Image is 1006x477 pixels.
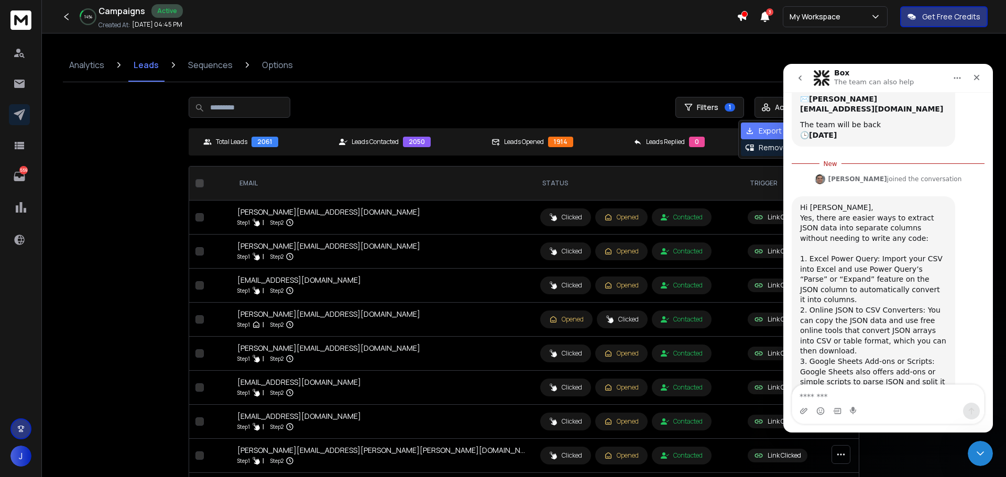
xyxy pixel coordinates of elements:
p: Leads Opened [504,138,544,146]
p: Step 1 [237,353,250,364]
p: Link Clicked [768,213,801,221]
td: [EMAIL_ADDRESS][DOMAIN_NAME] [231,269,534,303]
p: Step 1 [237,421,250,432]
iframe: To enrich screen reader interactions, please activate Accessibility in Grammarly extension settings [968,441,993,466]
p: | [263,319,264,330]
p: | [263,387,264,398]
p: Link Clicked [768,383,801,392]
div: Opened [604,383,639,392]
span: 3 [766,8,773,16]
div: 0 [689,137,705,147]
p: Leads [134,59,159,71]
p: Step 2 [270,353,283,364]
p: Step 2 [270,251,283,262]
div: Clicked [549,281,582,290]
p: My Workspace [790,12,845,22]
div: Opened [604,417,639,426]
p: Leads Replied [646,138,685,146]
div: Contacted [661,451,703,460]
div: Contacted [661,349,703,358]
p: [DATE] 04:45 PM [132,20,182,29]
p: Step 2 [270,456,283,466]
p: Created At: [99,21,130,29]
p: | [263,353,264,364]
p: | [263,456,264,466]
div: Clicked [606,315,639,324]
p: Step 1 [237,319,250,330]
p: | [263,421,264,432]
div: Clicked [549,417,582,426]
td: [PERSON_NAME][EMAIL_ADDRESS][DOMAIN_NAME] [231,303,534,337]
iframe: To enrich screen reader interactions, please activate Accessibility in Grammarly extension settings [783,64,993,432]
div: Contacted [661,417,703,426]
p: Total Leads [216,138,247,146]
span: J [10,446,31,467]
a: Analytics [63,48,111,82]
a: 559 [9,166,30,187]
p: | [263,217,264,228]
p: Analytics [69,59,104,71]
p: Link Clicked [768,451,801,460]
div: Clicked [549,247,582,256]
button: Get Free Credits [900,6,988,27]
div: Contacted [661,213,703,221]
td: [PERSON_NAME][EMAIL_ADDRESS][PERSON_NAME][PERSON_NAME][DOMAIN_NAME] [231,439,534,473]
div: Contacted [661,247,703,256]
p: Link Clicked [768,281,801,290]
p: Options [262,59,293,71]
p: Step 1 [237,285,250,296]
p: Step 1 [237,217,250,228]
th: TRIGGER [741,167,823,201]
h1: Campaigns [99,5,145,17]
p: Step 1 [237,387,250,398]
p: Link Clicked [768,417,801,426]
p: Step 2 [270,319,283,330]
span: 1 [725,103,735,112]
p: Step 2 [270,387,283,398]
div: Opened [549,315,584,324]
p: Actions [775,102,802,113]
div: Contacted [661,383,703,392]
p: Link Clicked [768,247,801,256]
td: [EMAIL_ADDRESS][DOMAIN_NAME] [231,405,534,439]
p: Step 1 [237,456,250,466]
p: 559 [19,166,28,174]
div: Clicked [549,383,582,392]
td: [PERSON_NAME][EMAIL_ADDRESS][DOMAIN_NAME] [231,337,534,371]
p: Leads Contacted [352,138,399,146]
a: Leads [127,48,165,82]
span: Filters [697,102,718,113]
p: 14 % [84,14,92,20]
p: | [263,285,264,296]
div: Opened [604,451,639,460]
p: Get Free Credits [922,12,980,22]
a: Sequences [182,48,239,82]
td: [PERSON_NAME][EMAIL_ADDRESS][DOMAIN_NAME] [231,235,534,269]
p: Remove From Subsequence [759,142,857,153]
div: Clicked [549,349,582,358]
div: Opened [604,349,639,358]
p: | [263,251,264,262]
